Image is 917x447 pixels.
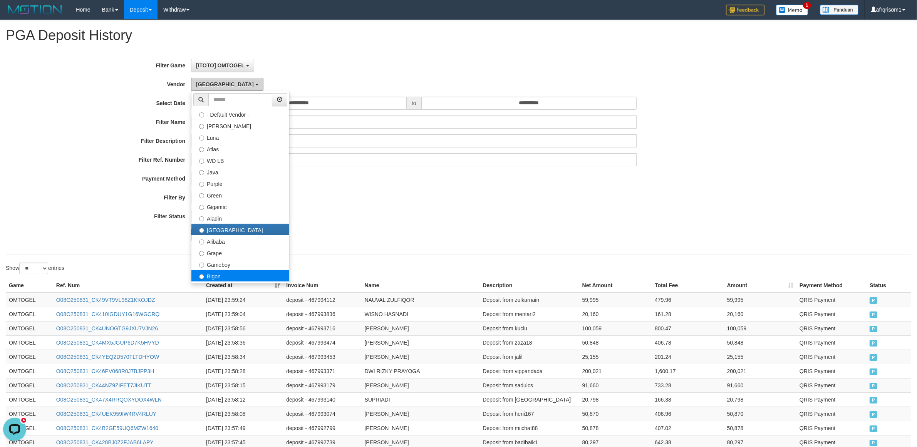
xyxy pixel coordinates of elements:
[191,131,289,143] label: Luna
[362,421,480,435] td: [PERSON_NAME]
[803,2,811,9] span: 1
[199,239,204,244] input: Alibaba
[191,108,289,120] label: - Default Vendor -
[199,136,204,141] input: Luna
[870,354,877,361] span: PAID
[652,392,724,407] td: 166.38
[479,321,579,335] td: Deposit from kuclu
[199,112,204,117] input: - Default Vendor -
[20,2,27,9] div: new message indicator
[191,143,289,154] label: Atlas
[191,224,289,235] label: [GEOGRAPHIC_DATA]
[3,3,26,26] button: Open LiveChat chat widget
[6,307,53,321] td: OMTOGEL
[796,321,867,335] td: QRIS Payment
[479,421,579,435] td: Deposit from miichat88
[191,281,289,293] label: Allstar
[191,258,289,270] label: Gameboy
[579,307,652,321] td: 20,160
[191,177,289,189] label: Purple
[199,159,204,164] input: WD LB
[199,205,204,210] input: Gigantic
[203,378,283,392] td: [DATE] 23:58:15
[796,364,867,378] td: QRIS Payment
[283,364,361,378] td: deposit - 467993371
[6,407,53,421] td: OMTOGEL
[870,425,877,432] span: PAID
[191,270,289,281] label: Bigon
[56,368,154,374] a: O08O250831_CK46PV068R0J7BJPP3H
[199,124,204,129] input: [PERSON_NAME]
[6,364,53,378] td: OMTOGEL
[6,293,53,307] td: OMTOGEL
[652,335,724,350] td: 406.78
[196,62,245,69] span: [ITOTO] OMTOGEL
[579,321,652,335] td: 100,059
[652,378,724,392] td: 733.28
[796,421,867,435] td: QRIS Payment
[479,335,579,350] td: Deposit from zaza18
[362,350,480,364] td: [PERSON_NAME]
[870,326,877,332] span: PAID
[203,307,283,321] td: [DATE] 23:59:04
[652,421,724,435] td: 407.02
[191,212,289,224] label: Aladin
[362,392,480,407] td: SUPRIADI
[6,335,53,350] td: OMTOGEL
[6,350,53,364] td: OMTOGEL
[199,251,204,256] input: Grape
[191,247,289,258] label: Grape
[203,407,283,421] td: [DATE] 23:58:08
[796,307,867,321] td: QRIS Payment
[579,293,652,307] td: 59,995
[56,354,159,360] a: O08O250831_CK4YEQ2D570TLTDHYOW
[56,397,162,403] a: O08O250831_CK47X4RRQOXYDOX4WLN
[724,293,796,307] td: 59,995
[203,350,283,364] td: [DATE] 23:58:34
[191,166,289,177] label: Java
[724,407,796,421] td: 50,870
[6,278,53,293] th: Game
[724,392,796,407] td: 20,798
[579,421,652,435] td: 50,878
[579,378,652,392] td: 91,660
[283,335,361,350] td: deposit - 467993474
[870,311,877,318] span: PAID
[362,307,480,321] td: WISNO HASNADI
[56,311,159,317] a: O08O250831_CK410IGDUY1G16WGCRQ
[196,81,254,87] span: [GEOGRAPHIC_DATA]
[479,364,579,378] td: Deposit from vippandada
[579,407,652,421] td: 50,870
[724,364,796,378] td: 200,021
[203,321,283,335] td: [DATE] 23:58:56
[53,278,203,293] th: Ref. Num
[579,364,652,378] td: 200,021
[479,392,579,407] td: Deposit from [GEOGRAPHIC_DATA]
[19,263,48,274] select: Showentries
[479,350,579,364] td: Deposit from jalil
[820,5,858,15] img: panduan.png
[191,78,263,91] button: [GEOGRAPHIC_DATA]
[407,97,421,110] span: to
[203,293,283,307] td: [DATE] 23:59:24
[56,411,156,417] a: O08O250831_CK4UEK959IW4RV4RLUY
[203,335,283,350] td: [DATE] 23:58:36
[867,278,911,293] th: Status
[199,216,204,221] input: Aladin
[776,5,808,15] img: Button%20Memo.svg
[870,440,877,446] span: PAID
[579,278,652,293] th: Net Amount
[362,407,480,421] td: [PERSON_NAME]
[6,28,911,43] h1: PGA Deposit History
[6,321,53,335] td: OMTOGEL
[199,147,204,152] input: Atlas
[199,228,204,233] input: [GEOGRAPHIC_DATA]
[870,368,877,375] span: PAID
[56,340,159,346] a: O08O250831_CK4MX5JGUP6D7K5HVYD
[479,293,579,307] td: Deposit from zulkarnain
[203,364,283,378] td: [DATE] 23:58:28
[6,378,53,392] td: OMTOGEL
[652,278,724,293] th: Total Fee
[191,59,254,72] button: [ITOTO] OMTOGEL
[652,407,724,421] td: 406.96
